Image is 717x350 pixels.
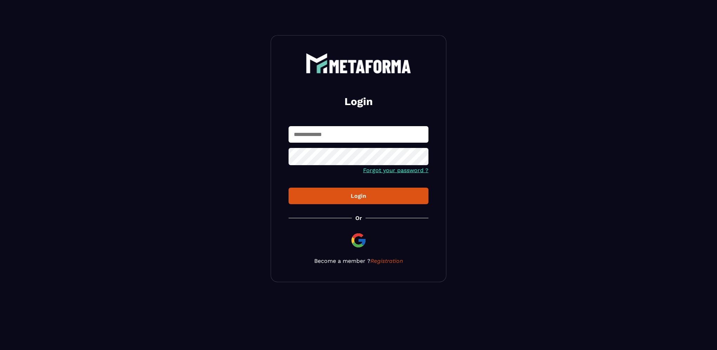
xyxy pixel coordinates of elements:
[363,167,428,174] a: Forgot your password ?
[297,95,420,109] h2: Login
[289,53,428,73] a: logo
[370,258,403,264] a: Registration
[289,188,428,204] button: Login
[350,232,367,249] img: google
[306,53,411,73] img: logo
[294,193,423,199] div: Login
[355,215,362,221] p: Or
[289,258,428,264] p: Become a member ?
